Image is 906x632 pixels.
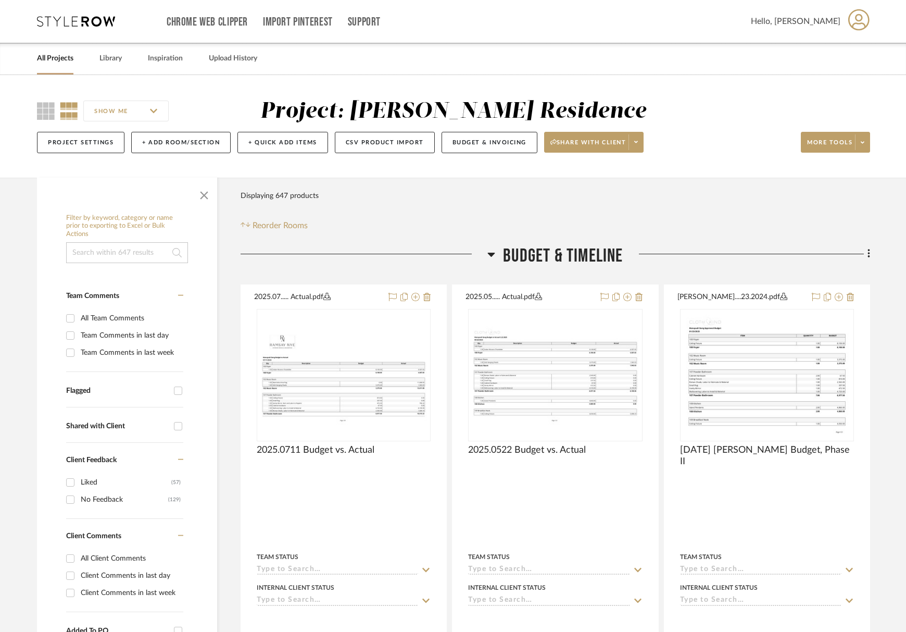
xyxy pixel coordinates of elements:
img: 2025.0522 Budget vs. Actual [469,323,641,427]
div: Project: [PERSON_NAME] Residence [260,101,646,122]
button: + Quick Add Items [237,132,328,153]
div: 0 [469,309,641,441]
span: Client Feedback [66,456,117,464]
input: Type to Search… [257,565,418,575]
div: Team Comments in last week [81,344,181,361]
span: [DATE] [PERSON_NAME] Budget, Phase II [680,444,854,467]
h6: Filter by keyword, category or name prior to exporting to Excel or Bulk Actions [66,214,188,239]
div: Internal Client Status [680,583,758,592]
span: Budget & Timeline [503,245,623,267]
span: Hello, [PERSON_NAME] [751,15,840,28]
input: Type to Search… [680,565,841,575]
button: CSV Product Import [335,132,435,153]
div: No Feedback [81,491,168,508]
div: Team Comments in last day [81,327,181,344]
a: Chrome Web Clipper [167,18,248,27]
span: Reorder Rooms [253,219,308,232]
a: Upload History [209,52,257,66]
div: Flagged [66,387,169,395]
span: More tools [807,139,852,154]
input: Type to Search… [680,596,841,606]
a: Inspiration [148,52,183,66]
button: Reorder Rooms [241,219,308,232]
button: 2025.05..... Actual.pdf [465,291,594,304]
button: [PERSON_NAME]....23.2024.pdf [677,291,806,304]
a: Library [99,52,122,66]
div: Team Status [468,552,510,562]
div: Internal Client Status [468,583,546,592]
div: Shared with Client [66,422,169,431]
div: All Client Comments [81,550,181,567]
button: Project Settings [37,132,124,153]
a: All Projects [37,52,73,66]
button: Budget & Invoicing [442,132,537,153]
span: Share with client [550,139,626,154]
div: (129) [168,491,181,508]
div: Internal Client Status [257,583,334,592]
input: Search within 647 results [66,242,188,263]
input: Type to Search… [257,596,418,606]
img: 2024.1.23 Marupudi Dang Budget, Phase II [683,310,851,440]
button: 2025.07..... Actual.pdf [254,291,382,304]
span: Client Comments [66,532,121,540]
div: Team Status [680,552,722,562]
button: + Add Room/Section [131,132,231,153]
img: 2025.0711 Budget vs. Actual [258,323,430,427]
div: All Team Comments [81,310,181,327]
span: Team Comments [66,292,119,300]
input: Type to Search… [468,596,630,606]
div: Client Comments in last week [81,585,181,601]
div: Liked [81,474,171,491]
div: (57) [171,474,181,491]
input: Type to Search… [468,565,630,575]
span: 2025.0711 Budget vs. Actual [257,444,374,456]
button: Share with client [544,132,644,153]
div: Client Comments in last day [81,567,181,584]
span: 2025.0522 Budget vs. Actual [468,444,586,456]
a: Import Pinterest [263,18,333,27]
button: More tools [801,132,870,153]
a: Support [348,18,381,27]
div: Displaying 647 products [241,185,319,206]
div: Team Status [257,552,298,562]
button: Close [194,183,215,204]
